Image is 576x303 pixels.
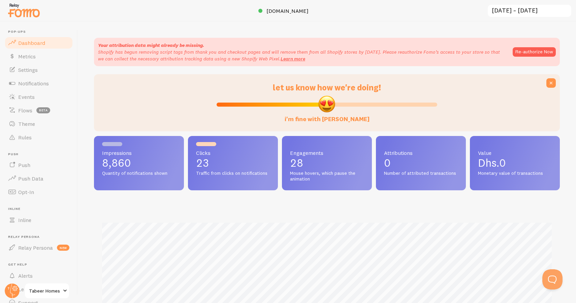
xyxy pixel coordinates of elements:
p: Shopify has begun removing script tags from thank you and checkout pages and will remove them fro... [98,49,506,62]
span: Get Help [8,263,73,267]
img: fomo-relay-logo-orange.svg [7,2,41,19]
p: 28 [290,158,364,168]
span: Dhs.0 [478,156,506,169]
span: new [57,245,69,251]
span: Flows [18,107,32,114]
button: Re-authorize Now [513,47,556,57]
a: Tabeer Homes [24,283,70,299]
a: Push Data [4,172,73,185]
span: Quantity of notifications shown [102,170,176,176]
span: Push [18,162,30,168]
span: Inline [18,217,31,223]
span: Events [18,93,35,100]
span: Push [8,152,73,157]
span: Clicks [196,150,270,156]
a: Opt-In [4,185,73,199]
span: Engagements [290,150,364,156]
span: Tabeer Homes [29,287,61,295]
a: Settings [4,63,73,77]
span: Push Data [18,175,43,182]
a: Relay Persona new [4,241,73,254]
a: Metrics [4,50,73,63]
span: Traffic from clicks on notifications [196,170,270,176]
span: Metrics [18,53,36,60]
span: Alerts [18,272,33,279]
span: Attributions [384,150,458,156]
span: Impressions [102,150,176,156]
span: Theme [18,120,35,127]
p: 23 [196,158,270,168]
iframe: Help Scout Beacon - Open [542,269,563,290]
span: Dashboard [18,39,45,46]
a: Push [4,158,73,172]
a: Events [4,90,73,104]
a: Notifications [4,77,73,90]
span: Pop-ups [8,30,73,34]
a: Dashboard [4,36,73,50]
span: Opt-In [18,189,34,195]
span: Inline [8,207,73,211]
span: Value [478,150,552,156]
a: Rules [4,131,73,144]
a: Flows beta [4,104,73,117]
p: 0 [384,158,458,168]
strong: Your attribution data might already be missing. [98,42,204,48]
span: Notifications [18,80,49,87]
span: Settings [18,66,38,73]
a: Theme [4,117,73,131]
label: i'm fine with [PERSON_NAME] [285,109,370,123]
p: 8,860 [102,158,176,168]
span: Monetary value of transactions [478,170,552,176]
a: Inline [4,213,73,227]
span: Rules [18,134,32,141]
img: emoji.png [318,95,336,113]
a: Learn more [281,56,305,62]
span: Relay Persona [18,244,53,251]
span: let us know how we're doing! [273,82,381,92]
span: Number of attributed transactions [384,170,458,176]
span: beta [36,107,50,113]
a: Alerts [4,269,73,282]
a: Learn [4,282,73,296]
span: Relay Persona [8,235,73,239]
span: Mouse hovers, which pause the animation [290,170,364,182]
